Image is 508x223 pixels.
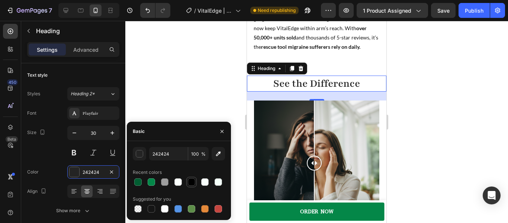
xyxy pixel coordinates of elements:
span: Heading 2* [71,90,95,97]
div: Size [27,128,47,138]
div: 242424 [83,169,104,176]
div: Font [27,110,36,117]
p: 7 [49,6,52,15]
div: Recent colors [133,169,162,176]
div: Undo/Redo [140,3,170,18]
strong: rescue tool migraine sufferers rely on daily. [14,23,113,29]
button: Publish [459,3,490,18]
button: Heading 2* [67,87,119,101]
div: 450 [7,79,18,85]
div: Basic [133,128,145,135]
p: ⁠⁠⁠⁠⁠⁠⁠ [8,55,131,70]
div: Text style [27,72,48,79]
button: 1 product assigned [357,3,428,18]
div: Open Intercom Messenger [483,187,501,204]
span: 1 product assigned [363,7,411,15]
span: Need republishing [258,7,296,14]
input: Eg: FFFFFF [149,147,188,160]
button: Show more [27,204,119,217]
button: 7 [3,3,55,18]
strong: See the Difference [26,56,113,69]
div: Color [27,169,39,175]
div: Align [27,187,48,197]
p: Advanced [73,46,99,54]
iframe: Design area [247,21,386,223]
div: Suggested for you [133,196,171,203]
div: Publish [465,7,483,15]
p: Heading [36,26,116,35]
button: Save [431,3,456,18]
h2: Rich Text Editor. Editing area: main [7,55,132,71]
p: Settings [37,46,58,54]
div: Beta [6,136,18,142]
div: Styles [27,90,40,97]
span: / [194,7,196,15]
span: Save [437,7,450,14]
div: Playfair [83,110,118,117]
div: Heading [9,44,30,51]
span: % [201,151,206,157]
div: Show more [56,207,91,214]
span: VitalEdge | Migraine Relief Roll-On [197,7,232,15]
